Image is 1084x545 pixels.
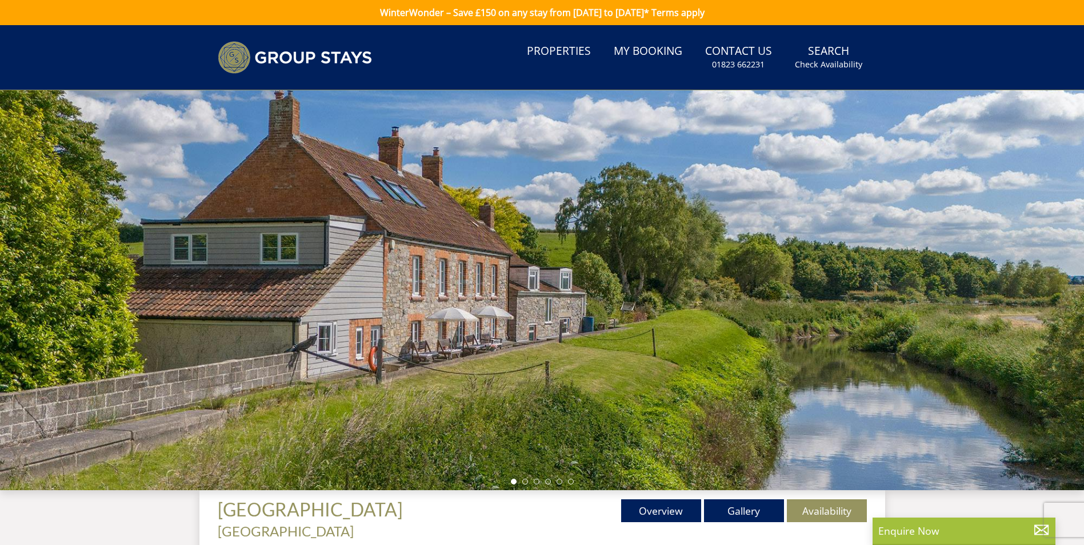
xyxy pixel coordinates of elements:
a: [GEOGRAPHIC_DATA] [218,523,354,539]
a: Overview [621,499,701,522]
a: [GEOGRAPHIC_DATA] [218,498,406,520]
a: Properties [522,39,595,65]
a: Availability [787,499,867,522]
a: Contact Us01823 662231 [701,39,777,76]
a: SearchCheck Availability [790,39,867,76]
p: Enquire Now [878,523,1050,538]
a: My Booking [609,39,687,65]
img: Group Stays [218,41,372,74]
span: [GEOGRAPHIC_DATA] [218,498,403,520]
small: 01823 662231 [712,59,765,70]
small: Check Availability [795,59,862,70]
a: Gallery [704,499,784,522]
